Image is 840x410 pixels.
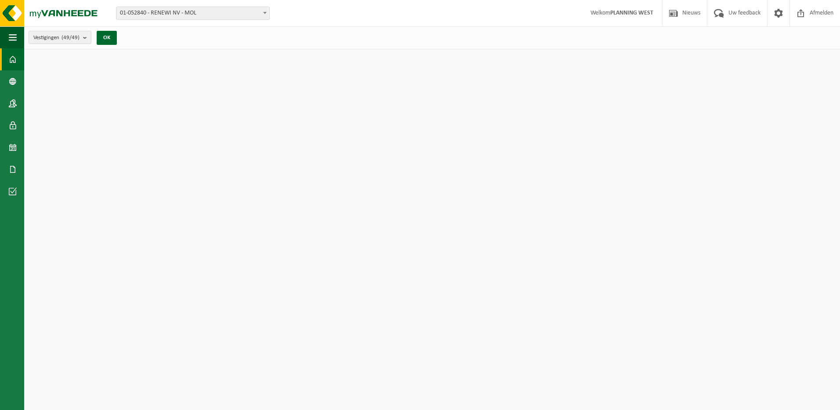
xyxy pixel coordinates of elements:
count: (49/49) [62,35,80,40]
strong: PLANNING WEST [610,10,653,16]
button: OK [97,31,117,45]
span: Vestigingen [33,31,80,44]
span: 01-052840 - RENEWI NV - MOL [116,7,270,20]
button: Vestigingen(49/49) [29,31,91,44]
span: 01-052840 - RENEWI NV - MOL [116,7,269,19]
